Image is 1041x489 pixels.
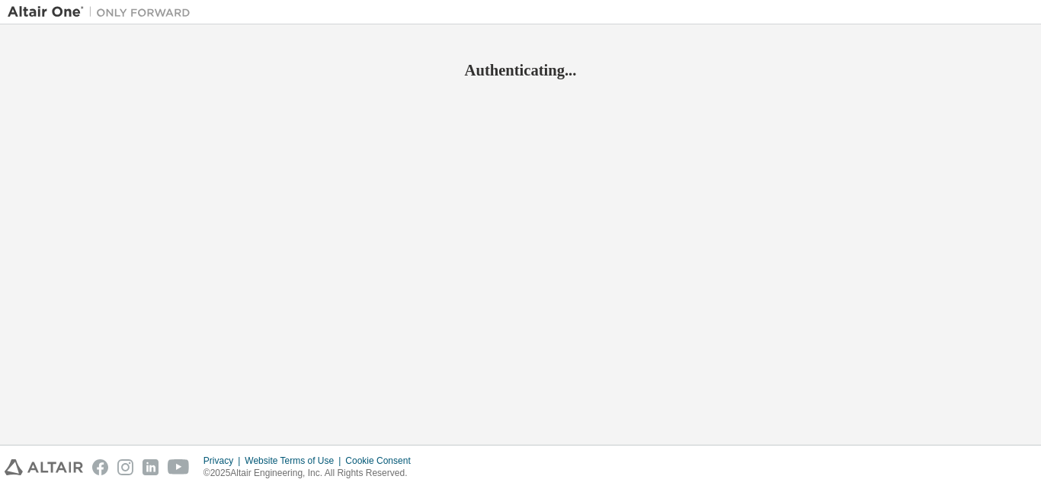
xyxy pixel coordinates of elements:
img: youtube.svg [168,459,190,475]
h2: Authenticating... [8,60,1033,80]
div: Privacy [203,455,245,467]
img: linkedin.svg [143,459,159,475]
div: Website Terms of Use [245,455,345,467]
img: Altair One [8,5,198,20]
div: Cookie Consent [345,455,419,467]
img: instagram.svg [117,459,133,475]
img: altair_logo.svg [5,459,83,475]
img: facebook.svg [92,459,108,475]
p: © 2025 Altair Engineering, Inc. All Rights Reserved. [203,467,420,480]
